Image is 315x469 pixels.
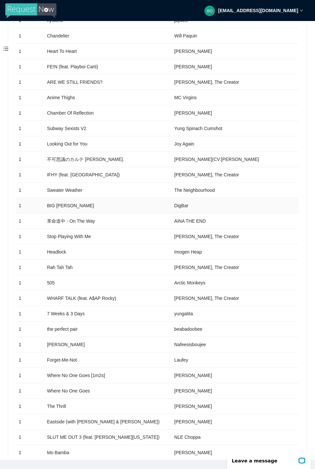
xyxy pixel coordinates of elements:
[16,260,44,275] td: 1
[16,322,44,337] td: 1
[16,229,44,244] td: 1
[172,306,299,322] td: yungatita
[44,75,172,90] td: ARE WE STILL FRIENDS?
[172,28,299,44] td: Will Paquin
[44,44,172,59] td: Heart To Heart
[16,414,44,430] td: 1
[5,3,56,18] img: RequestNow
[172,75,299,90] td: [PERSON_NAME], The Creator
[172,414,299,430] td: [PERSON_NAME]
[16,383,44,399] td: 1
[16,90,44,105] td: 1
[223,448,315,469] iframe: LiveChat chat widget
[172,275,299,291] td: Arctic Monkeys
[44,136,172,152] td: Looking Out for You
[172,152,299,167] td: [PERSON_NAME](CV:[PERSON_NAME]
[16,430,44,445] td: 1
[44,399,172,414] td: The Thrill
[172,183,299,198] td: The Neighbourhood
[44,229,172,244] td: Stop Playing With Me
[172,445,299,460] td: [PERSON_NAME]
[16,275,44,291] td: 1
[44,59,172,75] td: FE!N (feat. Playboi Carti)
[44,445,172,460] td: Mo Bamba
[44,414,172,430] td: Eastside (with [PERSON_NAME] & [PERSON_NAME])
[44,322,172,337] td: the perfect pair
[172,136,299,152] td: Joy Again
[172,368,299,383] td: [PERSON_NAME]
[44,90,172,105] td: Anime Thighs
[204,6,215,16] img: 2132fb1d37914beb3f5d1ad9c09376c2
[44,352,172,368] td: Forget-Me-Not
[300,9,303,12] span: down
[44,28,172,44] td: Chandelier
[172,383,299,399] td: [PERSON_NAME]
[44,260,172,275] td: Rah Tah Tah
[16,28,44,44] td: 1
[44,213,172,229] td: 革命道中 - On The Way
[44,105,172,121] td: Chamber Of Reflection
[16,291,44,306] td: 1
[16,352,44,368] td: 1
[44,152,172,167] td: 不可思議のカルテ [PERSON_NAME].
[44,183,172,198] td: Sweater Weather
[172,44,299,59] td: [PERSON_NAME]
[172,121,299,136] td: Yung Spinach Cumshot
[172,198,299,213] td: DigBar
[16,306,44,322] td: 1
[172,291,299,306] td: [PERSON_NAME], The Creator
[172,352,299,368] td: Laufey
[172,90,299,105] td: MC Virgins
[172,213,299,229] td: AiNA THE END
[172,229,299,244] td: [PERSON_NAME], The Creator
[16,59,44,75] td: 1
[44,291,172,306] td: WHARF TALK (feat. A$AP Rocky)
[172,260,299,275] td: [PERSON_NAME], The Creator
[44,198,172,213] td: BIG [PERSON_NAME]
[172,105,299,121] td: [PERSON_NAME]
[16,244,44,260] td: 1
[44,275,172,291] td: 505
[16,44,44,59] td: 1
[16,105,44,121] td: 1
[16,368,44,383] td: 1
[44,167,172,183] td: IFHY (feat. [GEOGRAPHIC_DATA])
[172,244,299,260] td: Imogen Heap
[172,399,299,414] td: [PERSON_NAME]
[16,445,44,460] td: 1
[44,430,172,445] td: SLUT ME OUT 3 (feat. [PERSON_NAME][US_STATE])
[44,306,172,322] td: 7 Weeks & 3 Days
[16,136,44,152] td: 1
[16,183,44,198] td: 1
[16,213,44,229] td: 1
[172,337,299,352] td: Nafeesisboujee
[44,244,172,260] td: Headlock
[44,368,172,383] td: Where No One Goes [1m2s]
[16,152,44,167] td: 1
[16,75,44,90] td: 1
[16,337,44,352] td: 1
[172,167,299,183] td: [PERSON_NAME], The Creator
[16,198,44,213] td: 1
[44,383,172,399] td: Where No One Goes
[44,121,172,136] td: Subway Sexists V2
[16,399,44,414] td: 1
[172,430,299,445] td: NLE Choppa
[172,59,299,75] td: [PERSON_NAME]
[16,121,44,136] td: 1
[172,322,299,337] td: beabadoobee
[16,167,44,183] td: 1
[218,8,298,13] strong: [EMAIL_ADDRESS][DOMAIN_NAME]
[44,337,172,352] td: [PERSON_NAME]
